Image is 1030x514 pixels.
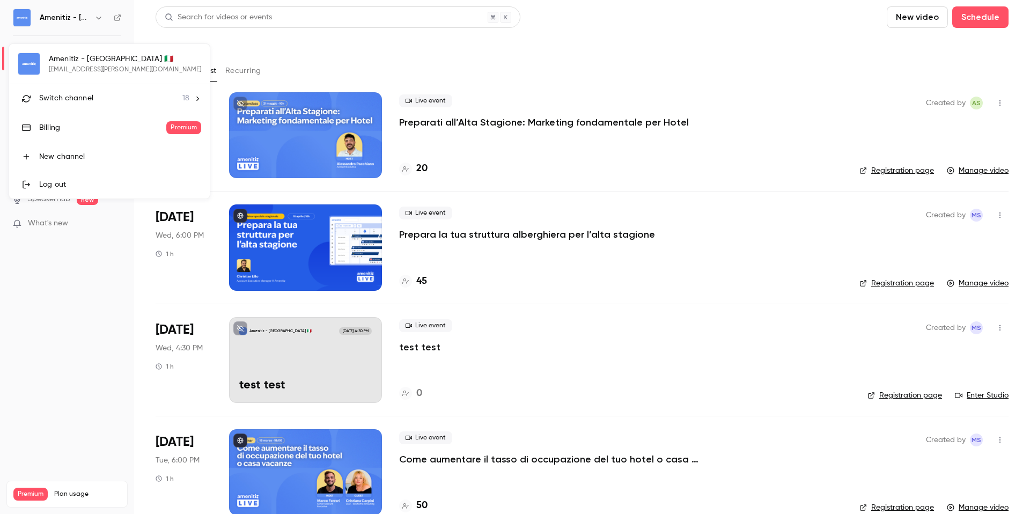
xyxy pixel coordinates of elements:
span: Switch channel [39,93,93,104]
span: Premium [166,121,201,134]
div: Log out [39,179,201,190]
div: Billing [39,122,166,133]
div: New channel [39,151,201,162]
span: 18 [182,93,189,104]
